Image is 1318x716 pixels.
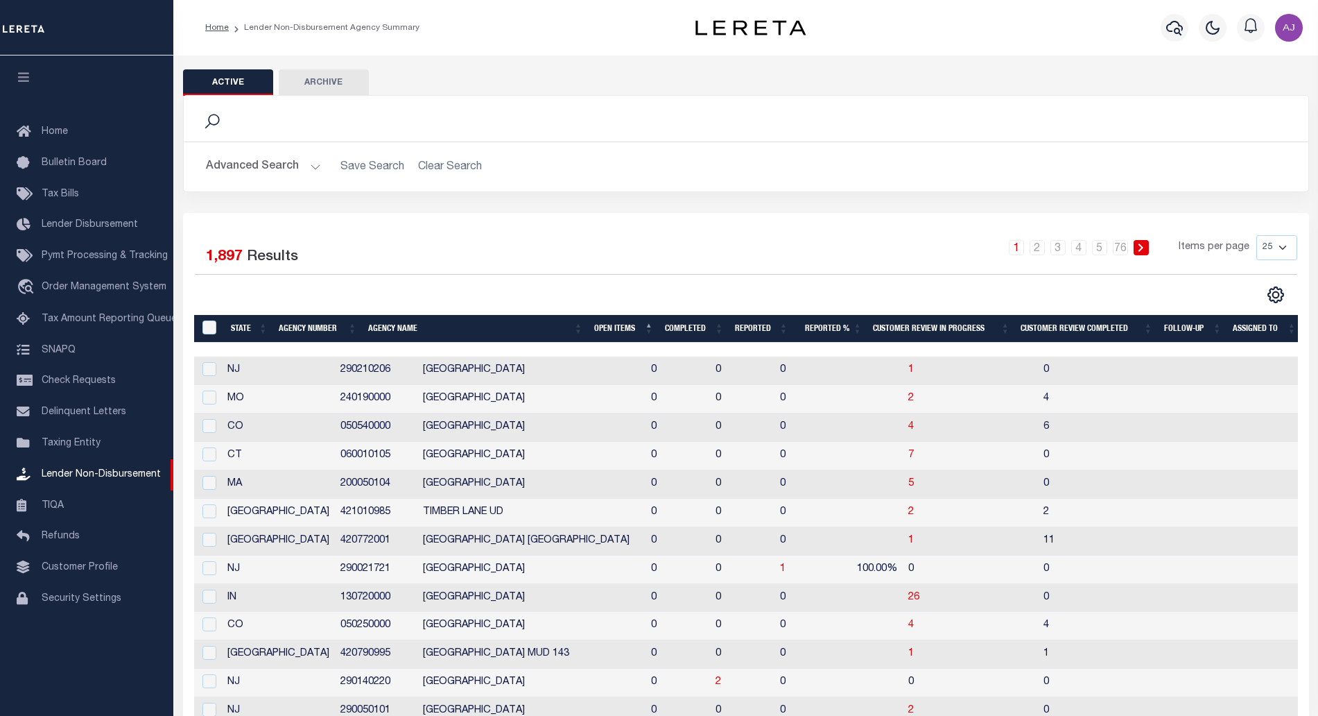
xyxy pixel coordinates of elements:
td: [GEOGRAPHIC_DATA] [417,612,645,640]
td: NJ [222,357,335,385]
button: Advanced Search [206,153,321,180]
td: 4 [1038,385,1170,414]
th: Follow-up: activate to sort column ascending [1159,315,1227,343]
span: Customer Profile [42,563,118,572]
a: 3 [1050,240,1066,255]
td: 0 [710,556,774,584]
span: SNAPQ [42,345,76,355]
td: 130720000 [335,584,417,613]
td: 0 [710,499,774,527]
th: State: activate to sort column ascending [225,315,273,343]
td: [GEOGRAPHIC_DATA] [417,414,645,442]
button: Active [183,69,273,96]
td: 0 [710,357,774,385]
span: Security Settings [42,594,121,604]
td: 11 [1038,527,1170,556]
td: [GEOGRAPHIC_DATA] [417,442,645,470]
img: svg+xml;base64,PHN2ZyB4bWxucz0iaHR0cDovL3d3dy53My5vcmcvMjAwMC9zdmciIHBvaW50ZXItZXZlbnRzPSJub25lIi... [1275,14,1303,42]
span: Items per page [1179,240,1249,255]
span: Home [42,127,68,137]
span: TIQA [42,500,64,510]
a: 76 [1113,240,1128,255]
a: 4 [1071,240,1086,255]
td: [GEOGRAPHIC_DATA] [417,584,645,613]
td: 0 [645,612,710,640]
span: Delinquent Letters [42,407,126,417]
td: TIMBER LANE UD [417,499,645,527]
td: 0 [710,414,774,442]
a: 2 [1030,240,1045,255]
th: Agency Name: activate to sort column ascending [363,315,589,343]
td: 6 [1038,414,1170,442]
td: 0 [645,556,710,584]
td: 4 [1038,612,1170,640]
td: [GEOGRAPHIC_DATA] [417,556,645,584]
td: 0 [774,414,834,442]
span: Refunds [42,531,80,541]
a: 7 [908,450,914,460]
td: [GEOGRAPHIC_DATA] MUD 143 [417,640,645,669]
td: 0 [1038,584,1170,613]
td: 0 [1038,669,1170,697]
span: Pymt Processing & Tracking [42,251,168,261]
a: 2 [716,677,721,687]
a: 1 [780,564,786,574]
td: 0 [645,357,710,385]
td: 0 [903,669,1039,697]
a: 2 [908,507,914,517]
a: 4 [908,422,914,432]
td: [GEOGRAPHIC_DATA] [222,499,335,527]
th: Customer Review Completed: activate to sort column ascending [1015,315,1158,343]
span: Tax Bills [42,189,79,199]
a: 26 [908,593,919,602]
td: 0 [645,442,710,470]
td: 0 [645,414,710,442]
td: 0 [1038,470,1170,499]
button: Archive [279,69,369,96]
td: [GEOGRAPHIC_DATA] [417,385,645,414]
td: IN [222,584,335,613]
td: [GEOGRAPHIC_DATA] [222,640,335,669]
td: 0 [710,527,774,556]
td: 0 [645,669,710,697]
td: 0 [774,527,834,556]
td: [GEOGRAPHIC_DATA] [417,357,645,385]
td: 420772001 [335,527,417,556]
span: Lender Disbursement [42,220,138,230]
td: MO [222,385,335,414]
td: 0 [710,470,774,499]
td: 0 [774,357,834,385]
td: 0 [1038,442,1170,470]
span: 2 [908,393,914,403]
a: 1 [908,365,914,375]
th: MBACode [194,315,225,343]
td: 050250000 [335,612,417,640]
td: 0 [1038,556,1170,584]
a: 1 [1009,240,1024,255]
td: 100.00% [835,556,903,584]
a: 5 [1092,240,1107,255]
th: Customer Review In Progress: activate to sort column ascending [867,315,1015,343]
label: Results [247,246,298,268]
span: Bulletin Board [42,158,107,168]
td: 0 [645,499,710,527]
a: 5 [908,479,914,488]
td: 0 [903,556,1039,584]
td: 050540000 [335,414,417,442]
td: 0 [710,442,774,470]
span: Taxing Entity [42,438,101,448]
td: 060010105 [335,442,417,470]
span: 1,897 [206,250,243,264]
td: 0 [774,385,834,414]
i: travel_explore [17,279,39,297]
td: 1 [1038,640,1170,669]
td: 290021721 [335,556,417,584]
